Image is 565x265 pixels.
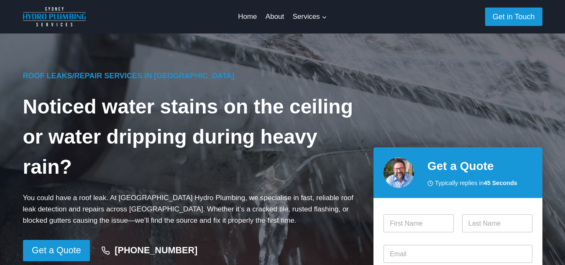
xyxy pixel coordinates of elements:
a: Get a Quote [23,240,90,262]
strong: 45 Seconds [484,180,517,186]
a: Get in Touch [485,8,542,26]
span: Get a Quote [32,243,81,258]
input: Last Name [462,214,532,232]
input: First Name [383,214,454,232]
nav: Primary Navigation [234,7,331,27]
span: Typically replies in [435,178,517,188]
h2: Get a Quote [427,157,532,175]
a: About [261,7,289,27]
a: Services [288,7,331,27]
a: [PHONE_NUMBER] [93,241,205,260]
h1: Noticed water stains on the ceiling or water dripping during heavy rain? [23,92,360,182]
img: Sydney Hydro Plumbing Logo [23,7,86,26]
h6: Roof Leaks/Repair Services in [GEOGRAPHIC_DATA] [23,70,360,82]
a: Home [234,7,261,27]
input: Email [383,245,532,263]
p: You could have a roof leak. At [GEOGRAPHIC_DATA] Hydro Plumbing, we specialise in fast, reliable ... [23,192,360,226]
strong: [PHONE_NUMBER] [115,245,197,255]
span: Services [293,11,327,22]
